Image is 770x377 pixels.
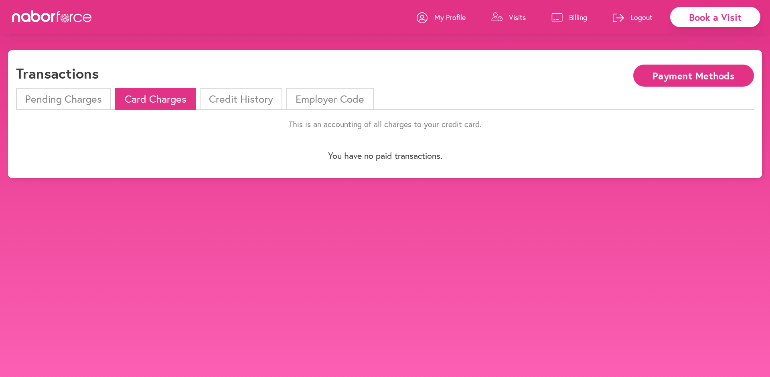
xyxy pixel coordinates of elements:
[630,12,652,22] p: Logout
[16,120,754,129] p: This is an accounting of all charges to your credit card.
[633,65,754,87] button: Payment Methods
[16,65,99,82] h1: Transactions
[491,5,526,29] a: Visits
[16,88,111,110] li: Pending Charges
[569,12,587,22] p: Billing
[200,88,282,110] li: Credit History
[670,7,760,27] div: Book a Visit
[417,5,466,29] a: My Profile
[509,12,526,22] p: Visits
[286,88,373,110] li: Employer Code
[551,5,587,29] a: Billing
[613,5,652,29] a: Logout
[633,71,754,79] a: Payment Methods
[16,150,754,161] p: You have no paid transactions.
[115,88,195,110] li: Card Charges
[434,12,466,22] p: My Profile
